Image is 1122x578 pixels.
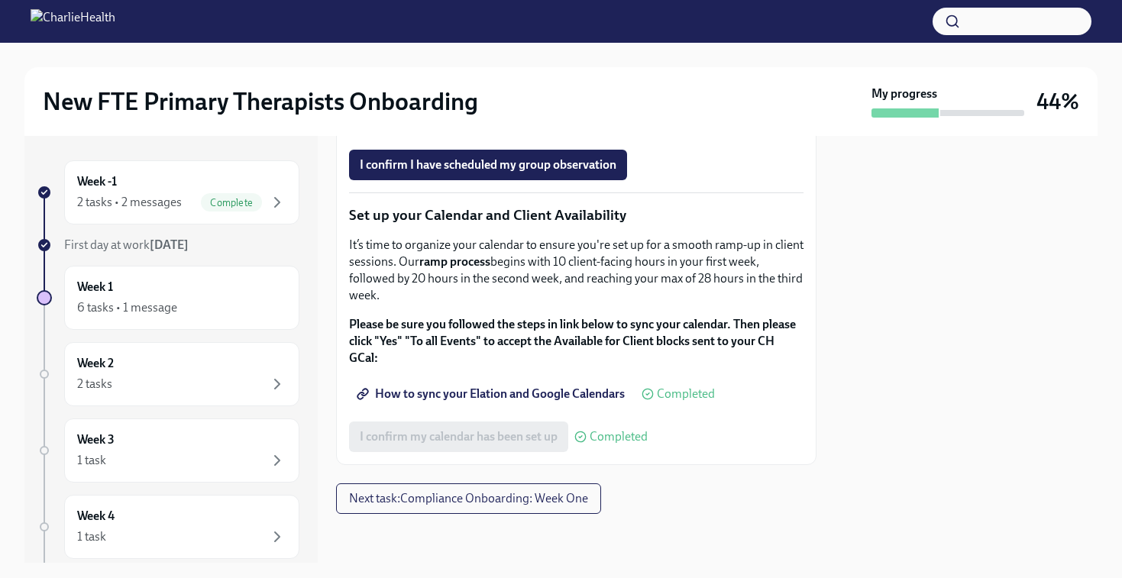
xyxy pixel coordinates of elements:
span: First day at work [64,237,189,252]
h6: Week -1 [77,173,117,190]
img: CharlieHealth [31,9,115,34]
strong: ramp process [419,254,490,269]
div: 6 tasks • 1 message [77,299,177,316]
button: Next task:Compliance Onboarding: Week One [336,483,601,514]
h6: Week 1 [77,279,113,295]
h6: Week 4 [77,508,115,525]
span: How to sync your Elation and Google Calendars [360,386,625,402]
button: I confirm I have scheduled my group observation [349,150,627,180]
strong: My progress [871,86,937,102]
strong: [DATE] [150,237,189,252]
h3: 44% [1036,88,1079,115]
p: It’s time to organize your calendar to ensure you're set up for a smooth ramp-up in client sessio... [349,237,804,304]
a: Week -12 tasks • 2 messagesComplete [37,160,299,224]
strong: Please be sure you followed the steps in link below to sync your calendar. Then please click "Yes... [349,317,796,365]
a: Week 31 task [37,418,299,483]
span: Completed [657,388,715,400]
span: Complete [201,197,262,208]
h6: Week 2 [77,355,114,372]
div: 2 tasks • 2 messages [77,194,182,211]
a: Week 22 tasks [37,342,299,406]
div: 1 task [77,528,106,545]
h2: New FTE Primary Therapists Onboarding [43,86,478,117]
span: Next task : Compliance Onboarding: Week One [349,491,588,506]
h6: Week 3 [77,431,115,448]
a: Week 16 tasks • 1 message [37,266,299,330]
span: Completed [590,431,648,443]
div: 1 task [77,452,106,469]
p: Set up your Calendar and Client Availability [349,205,804,225]
a: Week 41 task [37,495,299,559]
a: First day at work[DATE] [37,237,299,253]
div: 2 tasks [77,376,112,392]
a: How to sync your Elation and Google Calendars [349,379,635,409]
span: I confirm I have scheduled my group observation [360,157,616,173]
